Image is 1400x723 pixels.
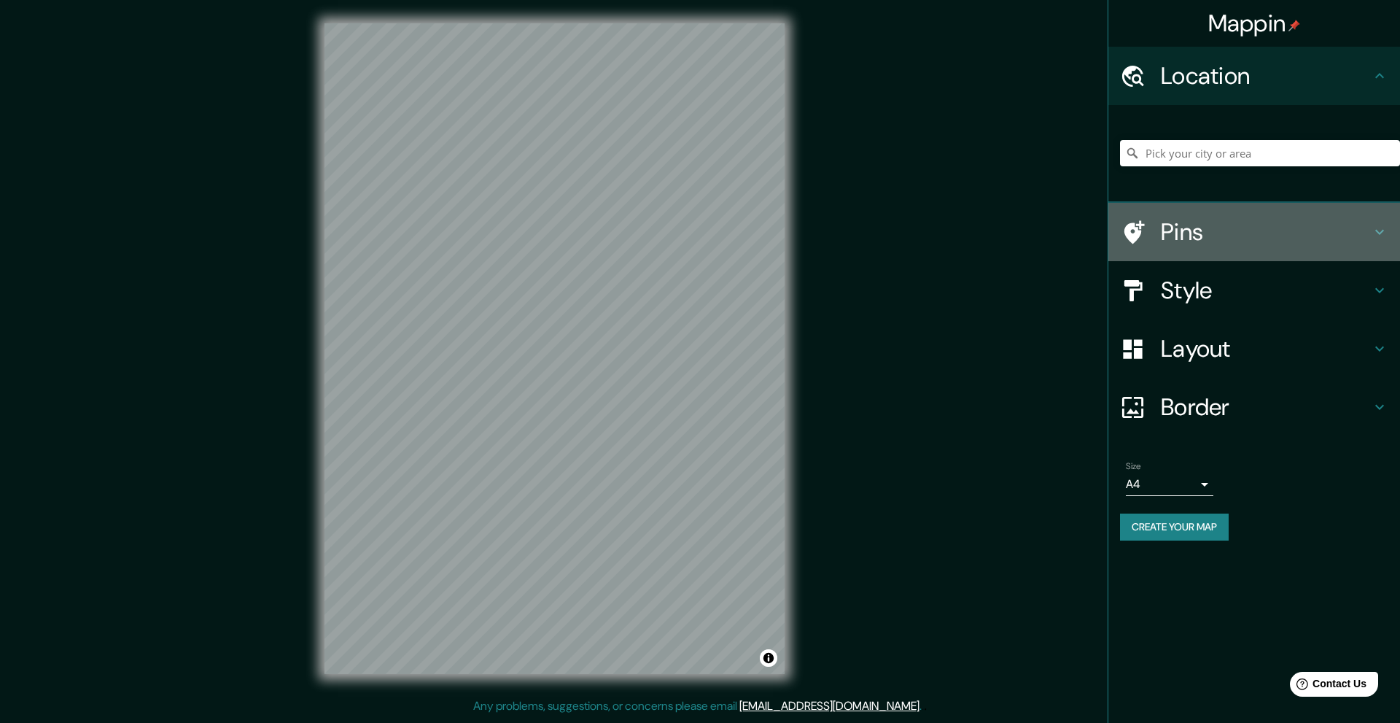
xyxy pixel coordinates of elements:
[1161,217,1371,247] h4: Pins
[1161,276,1371,305] h4: Style
[324,23,785,674] canvas: Map
[1108,203,1400,261] div: Pins
[1120,140,1400,166] input: Pick your city or area
[1120,514,1229,541] button: Create your map
[1108,261,1400,320] div: Style
[1161,61,1371,90] h4: Location
[922,697,924,715] div: .
[739,698,919,714] a: [EMAIL_ADDRESS][DOMAIN_NAME]
[473,697,922,715] p: Any problems, suggestions, or concerns please email .
[1126,473,1213,496] div: A4
[924,697,927,715] div: .
[1288,20,1300,31] img: pin-icon.png
[1108,320,1400,378] div: Layout
[1208,9,1301,38] h4: Mappin
[1108,378,1400,436] div: Border
[1108,47,1400,105] div: Location
[1270,666,1384,707] iframe: Help widget launcher
[1161,393,1371,422] h4: Border
[1126,460,1141,473] label: Size
[760,649,777,667] button: Toggle attribution
[1161,334,1371,363] h4: Layout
